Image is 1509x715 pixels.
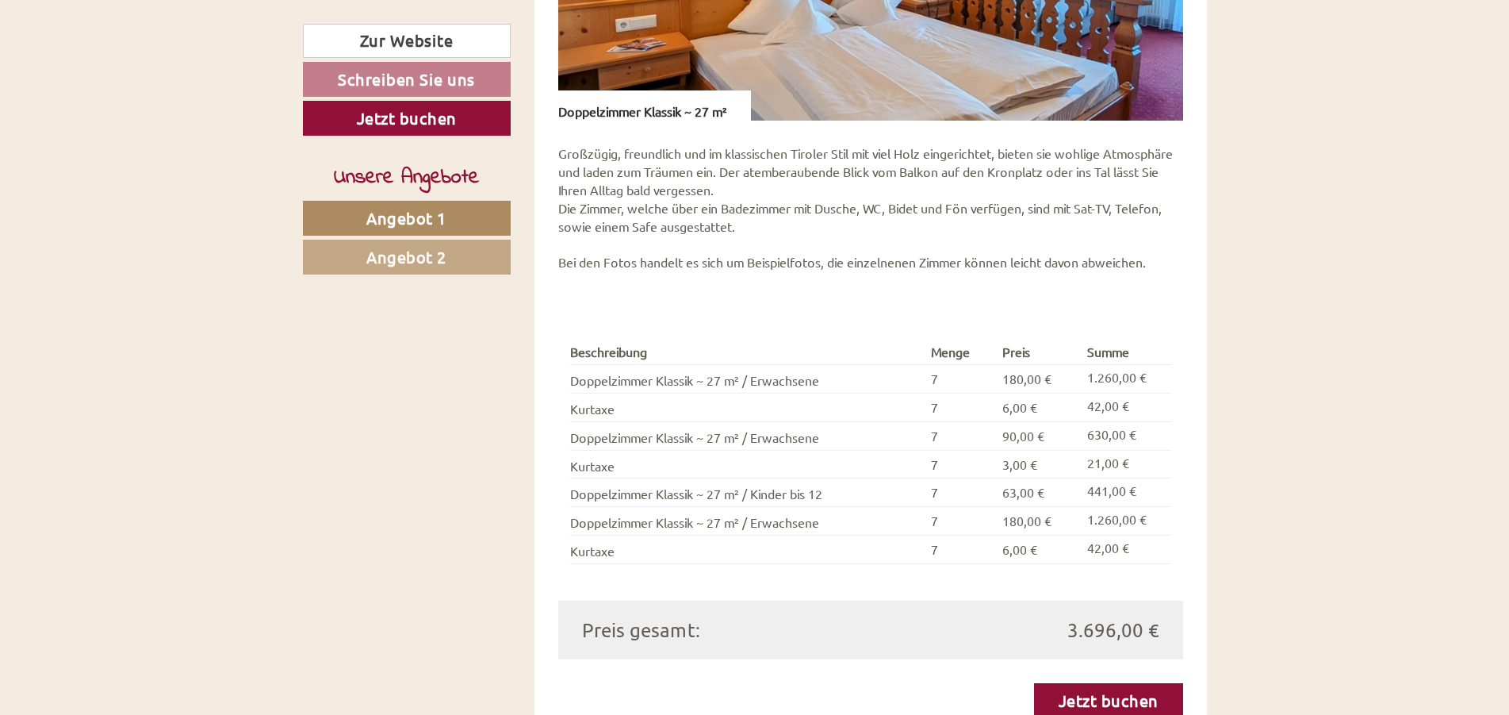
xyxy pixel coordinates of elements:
[372,46,601,59] div: Sie
[570,340,925,364] th: Beschreibung
[925,340,995,364] th: Menge
[372,77,601,88] small: 15:10
[1002,371,1051,386] span: 180,00 €
[519,411,625,446] button: Senden
[1081,365,1171,394] td: 1.260,00 €
[366,247,446,267] span: Angebot 2
[925,536,995,564] td: 7
[925,421,995,450] td: 7
[303,101,511,136] a: Jetzt buchen
[1081,421,1171,450] td: 630,00 €
[570,421,925,450] td: Doppelzimmer Klassik ~ 27 m² / Erwachsene
[1002,456,1037,472] span: 3,00 €
[925,479,995,507] td: 7
[558,90,751,121] div: Doppelzimmer Klassik ~ 27 m²
[1081,507,1171,536] td: 1.260,00 €
[925,450,995,479] td: 7
[1002,541,1037,557] span: 6,00 €
[284,12,341,39] div: [DATE]
[1081,450,1171,479] td: 21,00 €
[570,617,871,644] div: Preis gesamt:
[570,365,925,394] td: Doppelzimmer Klassik ~ 27 m² / Erwachsene
[303,62,511,97] a: Schreiben Sie uns
[570,507,925,536] td: Doppelzimmer Klassik ~ 27 m² / Erwachsene
[366,208,446,228] span: Angebot 1
[558,144,1183,271] p: Großzügig, freundlich und im klassischen Tiroler Stil mit viel Holz eingerichtet, bieten sie wohl...
[1002,484,1044,500] span: 63,00 €
[1081,536,1171,564] td: 42,00 €
[1002,513,1051,529] span: 180,00 €
[925,507,995,536] td: 7
[996,340,1081,364] th: Preis
[12,94,403,197] div: Liebe Familie [PERSON_NAME], wir benötigen 3 Zimmer, 2 Zimmer mit 2 Erwachsenen und das dritte Zi...
[570,479,925,507] td: Doppelzimmer Klassik ~ 27 m² / Kinder bis 12
[303,24,511,58] a: Zur Website
[570,450,925,479] td: Kurtaxe
[1081,393,1171,421] td: 42,00 €
[925,393,995,421] td: 7
[1081,340,1171,364] th: Summe
[570,393,925,421] td: Kurtaxe
[1002,428,1044,444] span: 90,00 €
[570,536,925,564] td: Kurtaxe
[1002,399,1037,415] span: 6,00 €
[1067,617,1159,644] span: 3.696,00 €
[1081,479,1171,507] td: 441,00 €
[925,365,995,394] td: 7
[24,183,395,194] small: 15:11
[364,43,613,91] div: Guten Tag, wie können wir Ihnen helfen?
[24,98,395,110] div: [PERSON_NAME]
[303,163,511,193] div: Unsere Angebote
